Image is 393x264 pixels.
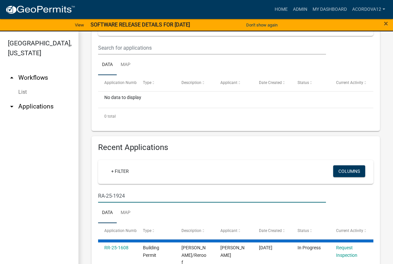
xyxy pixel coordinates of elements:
a: Request Inspection [336,245,357,258]
span: Applicant [220,228,237,233]
button: Columns [333,165,365,177]
div: 0 total [98,108,373,124]
datatable-header-cell: Current Activity [330,75,368,91]
datatable-header-cell: Application Number [98,223,137,239]
datatable-header-cell: Date Created [253,223,291,239]
span: Description [181,228,201,233]
span: Current Activity [336,80,363,85]
span: Type [143,228,151,233]
a: Map [117,55,134,75]
a: My Dashboard [310,3,350,16]
span: Status [298,228,309,233]
a: Home [272,3,290,16]
i: arrow_drop_up [8,74,16,82]
span: Date Created [259,80,282,85]
datatable-header-cell: Date Created [253,75,291,91]
a: Data [98,203,117,223]
strong: SOFTWARE RELEASE DETAILS FOR [DATE] [91,22,190,28]
input: Search for applications [98,41,326,55]
span: × [384,19,388,28]
span: Application Number [104,80,140,85]
span: Building Permit [143,245,159,258]
span: 08/25/2025 [259,245,272,250]
span: Date Created [259,228,282,233]
span: Description [181,80,201,85]
datatable-header-cell: Application Number [98,75,137,91]
a: Data [98,55,117,75]
div: No data to display [98,91,373,108]
datatable-header-cell: Applicant [214,223,252,239]
span: John Kornacki [220,245,245,258]
i: arrow_drop_down [8,103,16,110]
a: View [72,20,87,30]
span: Current Activity [336,228,363,233]
datatable-header-cell: Type [137,75,175,91]
input: Search for applications [98,189,326,203]
a: RR-25-1608 [104,245,128,250]
a: Admin [290,3,310,16]
datatable-header-cell: Type [137,223,175,239]
span: Application Number [104,228,140,233]
a: + Filter [106,165,134,177]
datatable-header-cell: Applicant [214,75,252,91]
datatable-header-cell: Current Activity [330,223,368,239]
datatable-header-cell: Description [175,223,214,239]
span: Status [298,80,309,85]
datatable-header-cell: Status [291,75,330,91]
datatable-header-cell: Status [291,223,330,239]
h4: Recent Applications [98,143,373,152]
span: In Progress [298,245,321,250]
a: Map [117,203,134,223]
button: Don't show again [244,20,280,30]
a: ACORDOVA12 [350,3,388,16]
span: Applicant [220,80,237,85]
datatable-header-cell: Description [175,75,214,91]
span: Type [143,80,151,85]
button: Close [384,20,388,27]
